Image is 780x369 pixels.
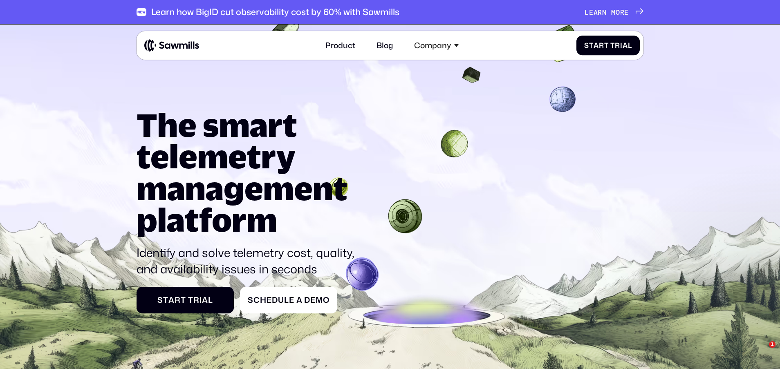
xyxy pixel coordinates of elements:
span: t [181,295,186,305]
span: e [267,295,272,305]
span: a [168,295,175,305]
h1: The smart telemetry management platform [137,109,363,235]
span: S [248,295,253,305]
span: r [599,41,604,49]
span: t [163,295,168,305]
span: e [589,8,594,16]
div: Company [408,35,464,56]
a: StartTrial [576,36,639,56]
span: a [623,41,628,49]
span: r [175,295,181,305]
span: a [202,295,208,305]
span: m [611,8,616,16]
span: r [615,41,620,49]
span: r [598,8,602,16]
span: i [620,41,623,49]
span: D [304,295,310,305]
iframe: Intercom live chat [752,341,772,361]
a: Blog [371,35,399,56]
span: n [602,8,607,16]
a: StartTrial [137,287,234,314]
span: a [296,295,303,305]
div: Company [414,41,451,50]
span: u [278,295,284,305]
span: e [289,295,294,305]
span: 1 [769,341,776,348]
a: ScheduleaDemo [240,287,338,314]
span: T [188,295,193,305]
span: d [272,295,278,305]
span: a [594,8,598,16]
span: S [584,41,589,49]
span: h [260,295,267,305]
div: Learn how BigID cut observability cost by 60% with Sawmills [151,7,399,18]
span: i [199,295,202,305]
span: o [616,8,620,16]
span: T [610,41,615,49]
span: c [253,295,260,305]
a: Learnmore [585,8,643,16]
span: e [624,8,629,16]
span: r [620,8,625,16]
span: r [193,295,199,305]
span: a [594,41,599,49]
span: l [628,41,632,49]
span: t [589,41,594,49]
span: t [604,41,609,49]
span: e [310,295,316,305]
span: m [316,295,323,305]
p: Identify and solve telemetry cost, quality, and availability issues in seconds [137,244,363,277]
a: Product [319,35,361,56]
span: L [585,8,589,16]
span: S [157,295,163,305]
span: o [323,295,329,305]
span: l [208,295,213,305]
span: l [284,295,289,305]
